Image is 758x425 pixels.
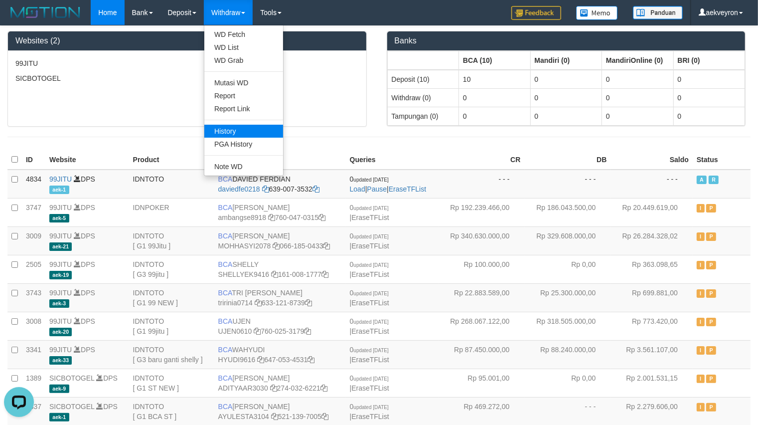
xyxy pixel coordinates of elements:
span: | | [350,175,427,193]
td: Rp 192.239.466,00 [439,198,525,226]
td: 0 [530,107,602,125]
span: 0 [350,346,389,354]
td: DPS [45,255,129,283]
a: EraseTFList [351,242,389,250]
td: DPS [45,198,129,226]
span: updated [DATE] [353,234,388,239]
td: 0 [530,70,602,89]
td: 0 [673,107,745,125]
td: Rp 95.001,00 [439,369,525,397]
td: - - - [525,170,611,199]
span: 0 [350,317,389,325]
td: 0 [602,70,674,89]
a: SICBOTOGEL [49,403,94,411]
a: Note WD [204,160,283,173]
td: DPS [45,170,129,199]
td: Rp 186.043.500,00 [525,198,611,226]
span: aek-9 [49,385,69,393]
span: | [350,260,389,278]
td: DPS [45,340,129,369]
th: ID [22,150,45,170]
span: 0 [350,204,389,212]
td: TRI [PERSON_NAME] 633-121-8739 [214,283,346,312]
span: Inactive [697,375,705,383]
td: IDNTOTO [ G3 baru ganti shelly ] [129,340,214,369]
td: 3747 [22,198,45,226]
a: Load [350,185,365,193]
th: Group: activate to sort column ascending [673,51,745,70]
a: History [204,125,283,138]
a: 99JITU [49,260,72,268]
a: EraseTFList [351,299,389,307]
span: 0 [350,232,389,240]
th: Group: activate to sort column ascending [530,51,602,70]
span: updated [DATE] [353,206,388,211]
button: Open LiveChat chat widget [4,4,34,34]
span: Paused [706,289,716,298]
a: 99JITU [49,346,72,354]
span: Inactive [697,403,705,412]
span: | [350,374,389,392]
span: Inactive [697,261,705,269]
h3: Banks [395,36,738,45]
td: 10 [459,70,531,89]
td: IDNTOTO [ G3 99jitu ] [129,255,214,283]
td: DPS [45,369,129,397]
th: Saldo [611,150,693,170]
td: 0 [459,88,531,107]
a: Copy ADITYAAR3030 to clipboard [270,384,277,392]
td: Rp 100.000,00 [439,255,525,283]
a: Copy 2740326221 to clipboard [320,384,327,392]
a: 99JITU [49,204,72,212]
span: Paused [706,346,716,355]
a: Copy 7600253179 to clipboard [304,327,311,335]
a: WD Grab [204,54,283,67]
span: aek-5 [49,214,69,222]
span: aek-21 [49,242,72,251]
td: IDNTOTO [129,170,214,199]
img: panduan.png [633,6,683,19]
a: Copy UJEN0610 to clipboard [254,327,261,335]
td: Deposit (10) [387,70,459,89]
th: Website [45,150,129,170]
a: HYUDI9616 [218,356,256,364]
span: updated [DATE] [353,177,388,183]
td: 0 [602,107,674,125]
td: 2505 [22,255,45,283]
span: aek-1 [49,413,69,422]
span: | [350,346,389,364]
th: DB [525,150,611,170]
td: Rp 25.300.000,00 [525,283,611,312]
a: Copy SHELLYEK9416 to clipboard [271,270,278,278]
span: Paused [706,375,716,383]
a: Copy MOHHASYI2078 to clipboard [273,242,280,250]
a: WD List [204,41,283,54]
span: aek-19 [49,271,72,279]
a: Copy 7600470315 to clipboard [318,213,325,221]
span: Paused [706,204,716,212]
a: SICBOTOGEL [49,374,94,382]
td: 4834 [22,170,45,199]
span: 0 [350,175,389,183]
span: | [350,204,389,221]
a: Copy 0661850433 to clipboard [323,242,330,250]
span: Inactive [697,289,705,298]
td: Rp 0,00 [525,255,611,283]
a: Copy HYUDI9616 to clipboard [257,356,264,364]
td: DPS [45,312,129,340]
a: WD Fetch [204,28,283,41]
span: updated [DATE] [353,319,388,325]
a: Copy 1610081777 to clipboard [321,270,328,278]
td: 3743 [22,283,45,312]
span: Inactive [697,346,705,355]
p: 99JITU [15,58,359,68]
span: updated [DATE] [353,376,388,382]
td: 1389 [22,369,45,397]
a: Copy 6331218739 to clipboard [305,299,312,307]
a: ADITYAAR3030 [218,384,268,392]
td: IDNTOTO [ G1 ST NEW ] [129,369,214,397]
td: 0 [673,70,745,89]
a: Copy daviedfe0218 to clipboard [262,185,269,193]
span: Inactive [697,204,705,212]
td: [PERSON_NAME] 760-047-0315 [214,198,346,226]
